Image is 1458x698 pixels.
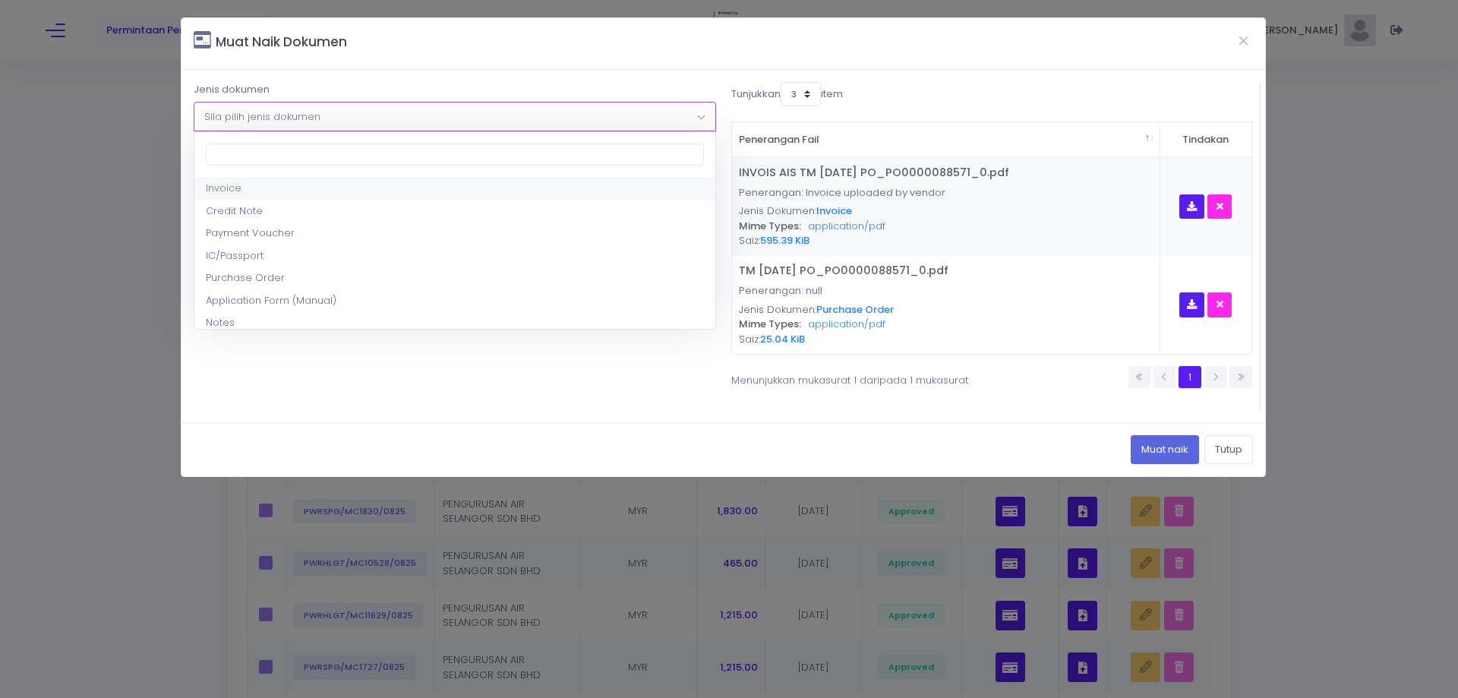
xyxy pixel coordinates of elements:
[739,233,760,248] span: Saiz:
[194,177,715,200] li: Invoice
[194,289,715,312] li: Application Form (Manual)
[1131,435,1199,464] button: Muat naik
[781,82,821,106] select: Tunjukkanitem
[739,263,948,278] a: TM [DATE] PO_PO0000088571_0.pdf
[1204,435,1253,464] button: Tutup
[816,302,894,317] span: Purchase Order
[739,219,801,233] span: Mime Types:
[808,219,885,233] span: application/pdf
[739,182,1009,204] p: Penerangan: Invoice uploaded by vendor
[194,222,715,245] li: Payment Voucher
[194,82,270,97] label: Jenis dokumen
[1225,21,1263,60] button: Close
[739,332,760,346] span: Saiz:
[1207,292,1232,317] button: Padam
[739,204,816,218] span: Jenis Dokumen:
[194,200,715,223] li: Credit Note
[1207,194,1232,220] button: Padam
[760,233,809,248] span: 595.39 KiB
[731,365,939,388] div: Menunjukkan mukasurat 1 daripada 1 mukasurat
[739,317,801,331] span: Mime Types:
[760,332,805,346] span: 25.04 KiB
[808,317,885,331] span: application/pdf
[1179,194,1204,220] button: Muat turun
[216,33,347,51] small: Muat Naik Dokumen
[732,122,1161,158] th: Penerangan Fail : activate to sort column descending
[739,302,816,317] span: Jenis Dokumen:
[739,165,1009,180] a: INVOIS AIS TM [DATE] PO_PO0000088571_0.pdf
[204,109,320,124] span: Sila pilih jenis dokumen
[739,280,948,302] p: Penerangan: null
[194,245,715,267] li: IC/Passport
[1160,122,1251,158] th: Tindakan : activate to sort column ascending
[1179,292,1204,317] button: Muat turun
[194,267,715,289] li: Purchase Order
[731,82,843,106] label: Tunjukkan item
[194,311,715,334] li: Notes
[816,204,852,218] span: Invoice
[1179,366,1201,388] a: 1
